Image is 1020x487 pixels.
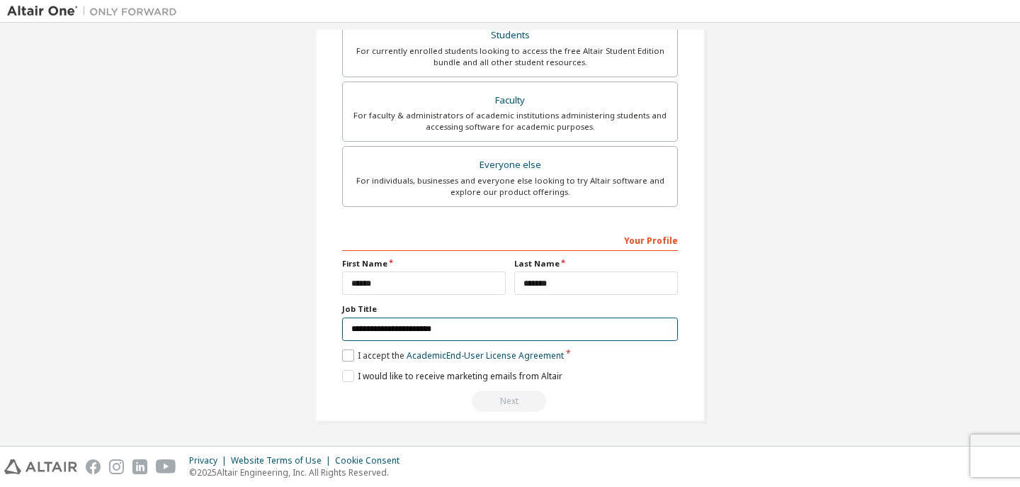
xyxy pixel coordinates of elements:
[189,466,408,478] p: © 2025 Altair Engineering, Inc. All Rights Reserved.
[342,228,678,251] div: Your Profile
[342,370,562,382] label: I would like to receive marketing emails from Altair
[407,349,564,362] a: Academic End-User License Agreement
[351,45,669,68] div: For currently enrolled students looking to access the free Altair Student Edition bundle and all ...
[351,175,669,198] div: For individuals, businesses and everyone else looking to try Altair software and explore our prod...
[86,459,101,474] img: facebook.svg
[514,258,678,269] label: Last Name
[231,455,335,466] div: Website Terms of Use
[342,391,678,412] div: Email already exists
[351,91,669,111] div: Faculty
[189,455,231,466] div: Privacy
[109,459,124,474] img: instagram.svg
[342,303,678,315] label: Job Title
[342,258,506,269] label: First Name
[351,26,669,45] div: Students
[351,110,669,133] div: For faculty & administrators of academic institutions administering students and accessing softwa...
[342,349,564,362] label: I accept the
[4,459,77,474] img: altair_logo.svg
[132,459,147,474] img: linkedin.svg
[351,155,669,175] div: Everyone else
[7,4,184,18] img: Altair One
[156,459,176,474] img: youtube.svg
[335,455,408,466] div: Cookie Consent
